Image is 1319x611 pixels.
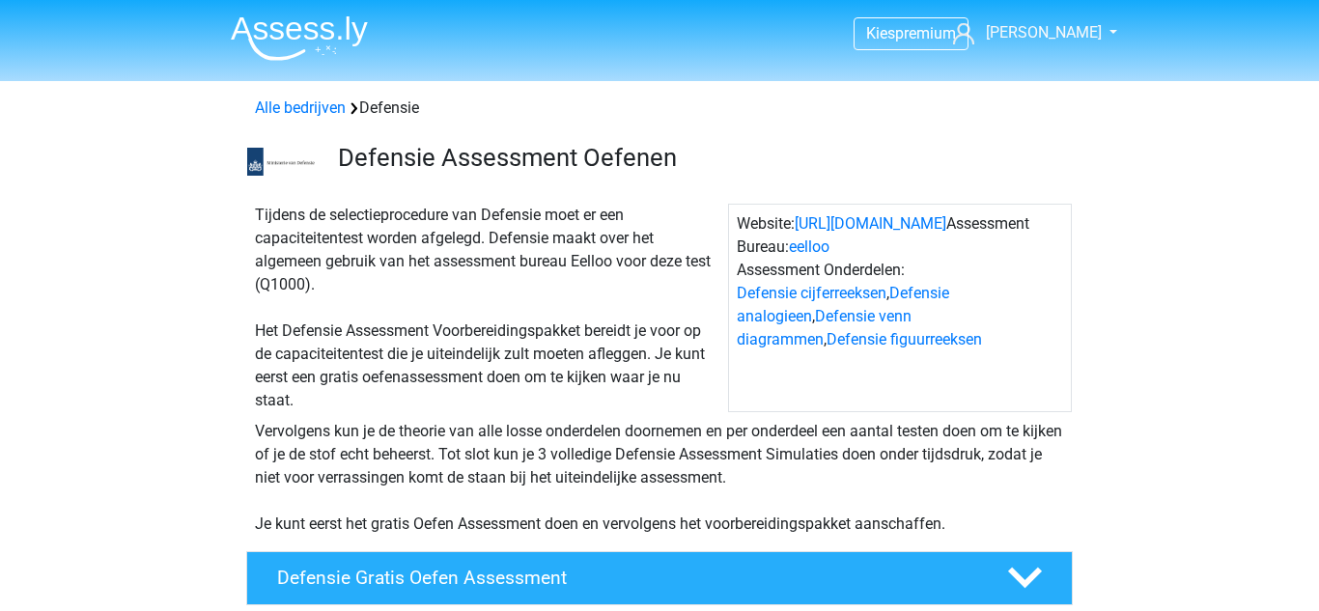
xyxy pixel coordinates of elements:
[945,21,1104,44] a: [PERSON_NAME]
[247,97,1072,120] div: Defensie
[247,204,728,412] div: Tijdens de selectieprocedure van Defensie moet er een capaciteitentest worden afgelegd. Defensie ...
[737,284,886,302] a: Defensie cijferreeksen
[277,567,976,589] h4: Defensie Gratis Oefen Assessment
[338,143,1057,173] h3: Defensie Assessment Oefenen
[255,98,346,117] a: Alle bedrijven
[737,307,912,348] a: Defensie venn diagrammen
[855,20,968,46] a: Kiespremium
[239,551,1080,605] a: Defensie Gratis Oefen Assessment
[728,204,1072,412] div: Website: Assessment Bureau: Assessment Onderdelen: , , ,
[986,23,1102,42] span: [PERSON_NAME]
[247,420,1072,536] div: Vervolgens kun je de theorie van alle losse onderdelen doornemen en per onderdeel een aantal test...
[866,24,895,42] span: Kies
[895,24,956,42] span: premium
[789,237,829,256] a: eelloo
[231,15,368,61] img: Assessly
[827,330,982,348] a: Defensie figuurreeksen
[737,284,949,325] a: Defensie analogieen
[795,214,946,233] a: [URL][DOMAIN_NAME]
